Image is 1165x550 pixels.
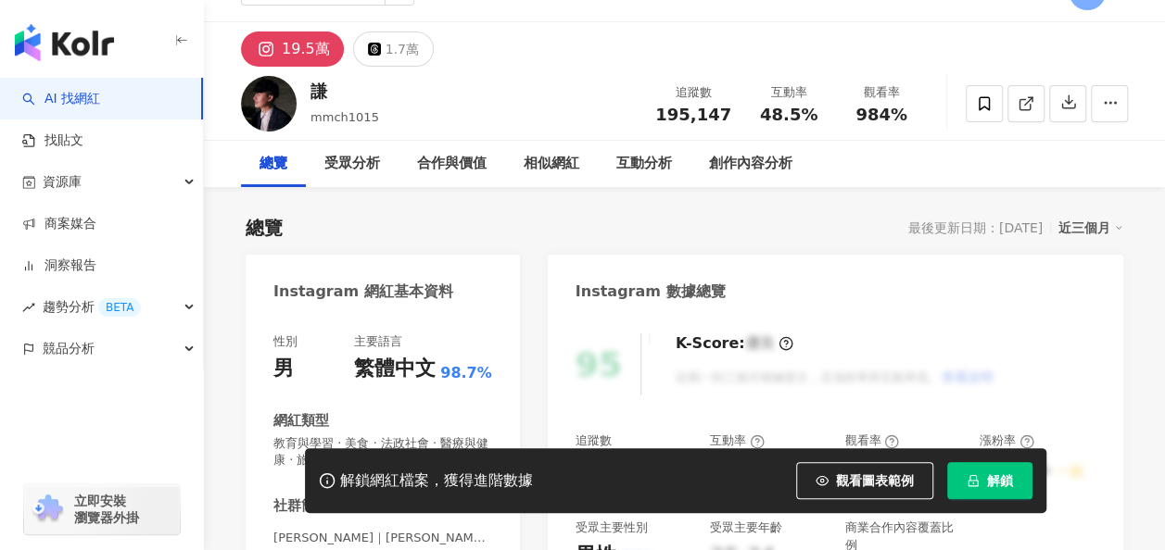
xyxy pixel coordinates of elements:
[273,530,492,546] span: [PERSON_NAME]｜[PERSON_NAME] | mmch1015
[855,106,907,124] span: 984%
[353,31,434,67] button: 1.7萬
[22,131,83,150] a: 找貼文
[1058,216,1123,240] div: 近三個月
[417,153,487,175] div: 合作與價值
[440,363,492,383] span: 98.7%
[760,106,817,124] span: 48.5%
[43,161,82,203] span: 資源庫
[710,432,765,449] div: 互動率
[273,355,294,383] div: 男
[844,432,899,449] div: 觀看率
[354,333,402,350] div: 主要語言
[386,36,419,62] div: 1.7萬
[967,474,980,487] span: lock
[74,493,139,526] span: 立即安裝 瀏覽器外掛
[576,432,612,449] div: 追蹤數
[576,281,726,302] div: Instagram 數據總覽
[241,76,297,131] img: KOL Avatar
[43,286,141,328] span: 趨勢分析
[15,24,114,61] img: logo
[310,80,379,103] div: 謙
[98,298,141,317] div: BETA
[324,153,380,175] div: 受眾分析
[655,105,731,124] span: 195,147
[43,328,95,369] span: 競品分析
[947,462,1032,499] button: 解鎖
[987,473,1013,488] span: 解鎖
[655,83,731,102] div: 追蹤數
[22,215,96,233] a: 商案媒合
[980,432,1034,449] div: 漲粉率
[753,83,824,102] div: 互動率
[524,153,579,175] div: 相似網紅
[246,215,283,241] div: 總覽
[30,494,66,524] img: chrome extension
[273,435,492,469] span: 教育與學習 · 美食 · 法政社會 · 醫療與健康 · 旅遊
[24,484,180,534] a: chrome extension立即安裝 瀏覽器外掛
[22,256,96,275] a: 洞察報告
[22,90,100,108] a: searchAI 找網紅
[273,281,453,302] div: Instagram 網紅基本資料
[282,36,330,62] div: 19.5萬
[908,220,1043,235] div: 最後更新日期：[DATE]
[846,83,917,102] div: 觀看率
[310,110,379,124] span: mmch1015
[836,473,914,488] span: 觀看圖表範例
[354,355,436,383] div: 繁體中文
[273,333,298,350] div: 性別
[340,471,533,491] div: 解鎖網紅檔案，獲得進階數據
[260,153,287,175] div: 總覽
[273,411,329,431] div: 網紅類型
[241,31,344,67] button: 19.5萬
[709,153,792,175] div: 創作內容分析
[710,519,782,536] div: 受眾主要年齡
[576,519,648,536] div: 受眾主要性別
[616,153,672,175] div: 互動分析
[796,462,933,499] button: 觀看圖表範例
[676,333,793,354] div: K-Score :
[22,301,35,314] span: rise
